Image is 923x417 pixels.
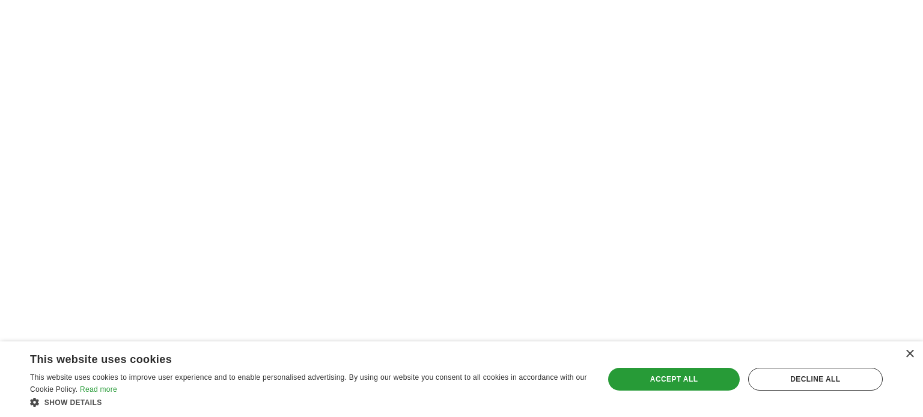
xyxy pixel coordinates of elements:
div: Decline all [748,368,883,391]
div: Accept all [608,368,739,391]
div: Close [905,350,914,359]
div: Show details [30,396,587,408]
a: Read more, opens a new window [80,385,117,394]
span: This website uses cookies to improve user experience and to enable personalised advertising. By u... [30,373,587,394]
span: Show details [44,398,102,407]
div: This website uses cookies [30,349,557,367]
